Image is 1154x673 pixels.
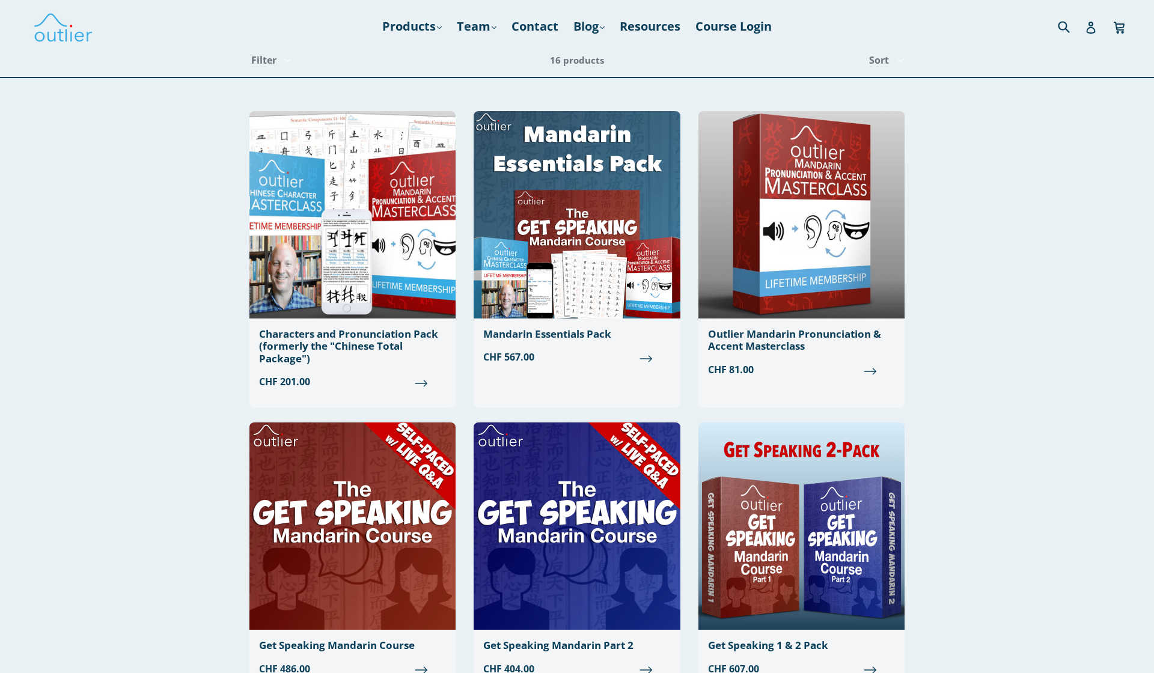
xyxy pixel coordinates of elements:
a: Course Login [689,16,778,37]
a: Characters and Pronunciation Pack (formerly the "Chinese Total Package") CHF 201.00 [249,111,456,398]
img: Chinese Total Package Outlier Linguistics [249,111,456,318]
span: CHF 201.00 [259,374,446,389]
img: Mandarin Essentials Pack [474,111,680,318]
div: Mandarin Essentials Pack [483,328,670,340]
div: Get Speaking Mandarin Part 2 [483,639,670,651]
span: 16 products [550,54,604,66]
a: Resources [614,16,686,37]
a: Contact [505,16,564,37]
a: Team [451,16,502,37]
div: Outlier Mandarin Pronunciation & Accent Masterclass [708,328,895,353]
div: Get Speaking 1 & 2 Pack [708,639,895,651]
img: Get Speaking Mandarin Course [249,422,456,630]
img: Get Speaking Mandarin Part 2 [474,422,680,630]
div: Get Speaking Mandarin Course [259,639,446,651]
img: Outlier Mandarin Pronunciation & Accent Masterclass Outlier Linguistics [698,111,905,318]
span: CHF 81.00 [708,362,895,377]
a: Mandarin Essentials Pack CHF 567.00 [474,111,680,374]
div: Characters and Pronunciation Pack (formerly the "Chinese Total Package") [259,328,446,365]
a: Outlier Mandarin Pronunciation & Accent Masterclass CHF 81.00 [698,111,905,386]
img: Get Speaking 1 & 2 Pack [698,422,905,630]
a: Blog [567,16,611,37]
a: Products [376,16,448,37]
img: Outlier Linguistics [33,9,93,44]
input: Search [1055,14,1088,38]
span: CHF 567.00 [483,350,670,364]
